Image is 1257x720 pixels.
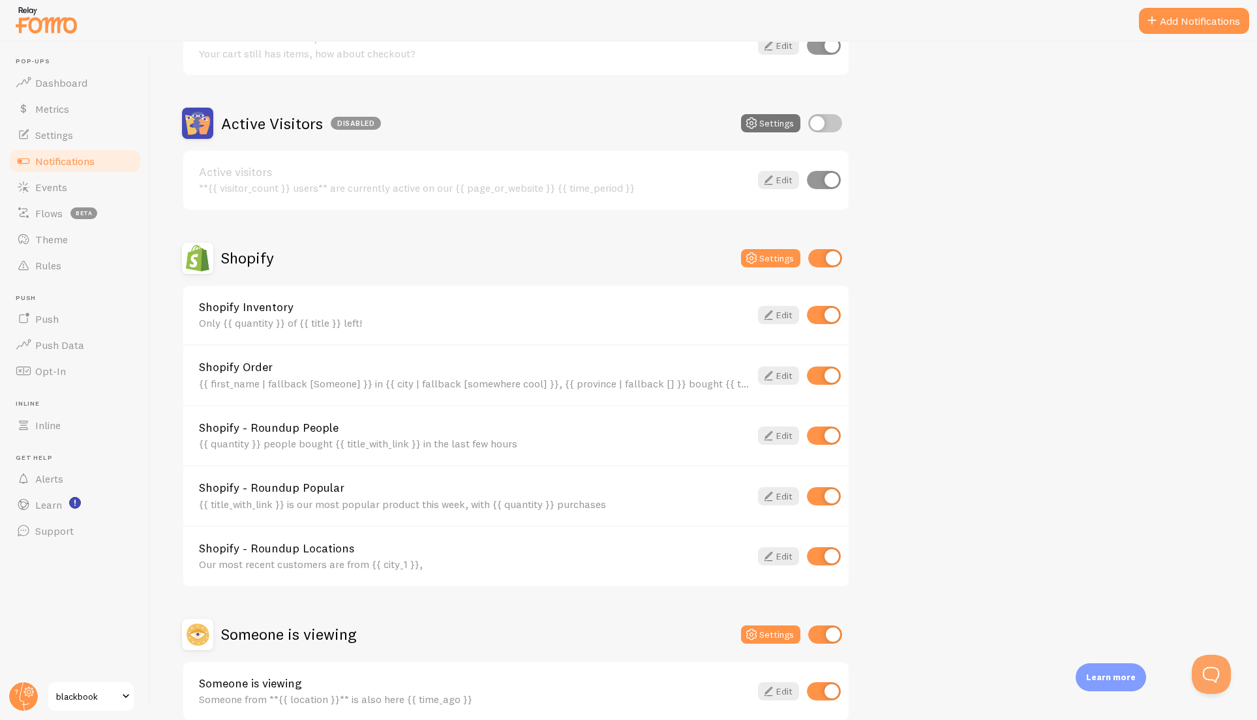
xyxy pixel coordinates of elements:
[35,312,59,325] span: Push
[741,625,800,644] button: Settings
[8,174,142,200] a: Events
[182,108,213,139] img: Active Visitors
[35,76,87,89] span: Dashboard
[1076,663,1146,691] div: Learn more
[47,681,135,712] a: blackbook
[758,427,799,445] a: Edit
[199,166,750,178] a: Active visitors
[221,624,356,644] h2: Someone is viewing
[35,233,68,246] span: Theme
[199,301,750,313] a: Shopify Inventory
[8,70,142,96] a: Dashboard
[758,547,799,565] a: Edit
[70,207,97,219] span: beta
[8,252,142,278] a: Rules
[199,498,750,510] div: {{ title_with_link }} is our most popular product this week, with {{ quantity }} purchases
[199,48,750,59] div: Your cart still has items, how about checkout?
[35,207,63,220] span: Flows
[35,419,61,432] span: Inline
[8,200,142,226] a: Flows beta
[758,682,799,700] a: Edit
[35,498,62,511] span: Learn
[16,454,142,462] span: Get Help
[199,543,750,554] a: Shopify - Roundup Locations
[221,113,381,134] h2: Active Visitors
[14,3,79,37] img: fomo-relay-logo-orange.svg
[8,226,142,252] a: Theme
[8,412,142,438] a: Inline
[69,497,81,509] svg: <p>Watch New Feature Tutorials!</p>
[35,259,61,272] span: Rules
[35,181,67,194] span: Events
[199,378,750,389] div: {{ first_name | fallback [Someone] }} in {{ city | fallback [somewhere cool] }}, {{ province | fa...
[758,171,799,189] a: Edit
[16,400,142,408] span: Inline
[35,365,66,378] span: Opt-In
[758,306,799,324] a: Edit
[8,518,142,544] a: Support
[741,114,800,132] button: Settings
[199,693,750,705] div: Someone from **{{ location }}** is also here {{ time_ago }}
[199,422,750,434] a: Shopify - Roundup People
[8,148,142,174] a: Notifications
[35,338,84,352] span: Push Data
[35,524,74,537] span: Support
[331,117,381,130] div: Disabled
[35,102,69,115] span: Metrics
[199,361,750,373] a: Shopify Order
[182,619,213,650] img: Someone is viewing
[741,249,800,267] button: Settings
[199,317,750,329] div: Only {{ quantity }} of {{ title }} left!
[8,122,142,148] a: Settings
[35,155,95,168] span: Notifications
[8,358,142,384] a: Opt-In
[8,306,142,332] a: Push
[199,482,750,494] a: Shopify - Roundup Popular
[16,294,142,303] span: Push
[56,689,118,704] span: blackbook
[8,96,142,122] a: Metrics
[8,466,142,492] a: Alerts
[182,243,213,274] img: Shopify
[199,558,750,570] div: Our most recent customers are from {{ city_1 }},
[221,248,274,268] h2: Shopify
[1192,655,1231,694] iframe: Help Scout Beacon - Open
[8,332,142,358] a: Push Data
[35,128,73,142] span: Settings
[758,37,799,55] a: Edit
[758,487,799,505] a: Edit
[199,32,750,44] a: Abandoned Cart Template without Variables
[8,492,142,518] a: Learn
[758,367,799,385] a: Edit
[1086,671,1136,683] p: Learn more
[199,678,750,689] a: Someone is viewing
[16,57,142,66] span: Pop-ups
[199,438,750,449] div: {{ quantity }} people bought {{ title_with_link }} in the last few hours
[199,182,750,194] div: **{{ visitor_count }} users** are currently active on our {{ page_or_website }} {{ time_period }}
[35,472,63,485] span: Alerts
